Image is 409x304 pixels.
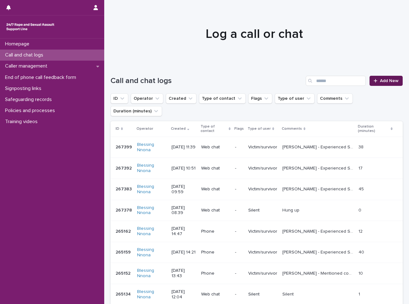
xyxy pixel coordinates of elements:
tr: 267378267378 Blessing Nnona [DATE] 08:39Web chat-SilentHung upHung up 00 [111,200,403,221]
p: - [235,208,243,213]
button: ID [111,93,128,104]
a: Blessing Nnona [137,268,166,279]
p: 45 [358,185,365,192]
button: Created [166,93,196,104]
p: Homepage [3,41,34,47]
p: Victim/survivor [248,187,277,192]
p: Victim/survivor [248,271,277,276]
a: Blessing Nnona [137,205,166,216]
tr: 265162265162 Blessing Nnona [DATE] 14:47Phone-Victim/survivor[PERSON_NAME] - Experienced SV, expl... [111,221,403,242]
a: Blessing Nnona [137,247,166,258]
p: Caller management [3,63,52,69]
p: [DATE] 10:51 [171,166,196,171]
p: - [235,250,243,255]
p: Kristy - Experienced SV, explored feelings, provided emotional support, empowered, explored optio... [282,185,355,192]
p: - [235,187,243,192]
p: 267392 [116,164,133,171]
p: [DATE] 08:39 [171,205,196,216]
p: - [235,271,243,276]
p: Call and chat logs [3,52,48,58]
p: Web chat [201,208,230,213]
p: 17 [358,164,364,171]
button: Type of user [275,93,315,104]
p: Silent [282,290,295,297]
p: Operator [136,125,153,132]
tr: 265159265159 Blessing Nnona [DATE] 14:21Phone-Victim/survivor[PERSON_NAME] - Experienced SV, expl... [111,242,403,263]
p: Victim/survivor [248,166,277,171]
p: Type of user [248,125,271,132]
p: Phone [201,250,230,255]
p: 10 [358,270,364,276]
p: [DATE] 14:47 [171,226,196,237]
p: 265159 [116,248,132,255]
a: Blessing Nnona [137,226,166,237]
p: Silent [248,208,277,213]
p: Victim/survivor [248,229,277,234]
p: Oliver - Experienced SV, explored feelings, provided emotional support, empowered, explored optio... [282,248,355,255]
p: Flags [234,125,244,132]
p: Comments [282,125,302,132]
p: Web chat [201,166,230,171]
p: [DATE] 14:21 [171,250,196,255]
p: Web chat [201,187,230,192]
p: - [235,166,243,171]
h1: Call and chat logs [111,76,303,86]
p: 0 [358,206,363,213]
p: 38 [358,143,365,150]
p: 265152 [116,270,132,276]
p: End of phone call feedback form [3,75,81,80]
span: Add New [380,79,399,83]
p: Duration (minutes) [358,123,389,135]
button: Duration (minutes) [111,106,162,116]
button: Type of contact [199,93,246,104]
button: Comments [317,93,353,104]
p: 267399 [116,143,133,150]
p: 12 [358,228,364,234]
p: Hannah - Experienced SV, explored feelings, provided emotional support, empowered, explored options. [282,228,355,234]
p: 267383 [116,185,133,192]
p: Fay - Experienced SV, explored feelings, provided emotional support, empowered, mentioned explori... [282,164,355,171]
p: Hung up [282,206,301,213]
p: - [235,145,243,150]
input: Search [306,76,366,86]
a: Blessing Nnona [137,184,166,195]
p: Phone [201,229,230,234]
p: Katherine - Experienced SV, explored feelings, provided emotional support, empowered, explored op... [282,143,355,150]
button: Flags [248,93,272,104]
a: Blessing Nnona [137,142,166,153]
h1: Log a call or chat [111,27,398,42]
p: Type of contact [201,123,227,135]
p: 267378 [116,206,133,213]
p: 1 [358,290,361,297]
p: [DATE] 12:04 [171,289,196,300]
p: - [235,292,243,297]
a: Blessing Nnona [137,289,166,300]
p: Web chat [201,145,230,150]
tr: 267392267392 Blessing Nnona [DATE] 10:51Web chat-Victim/survivor[PERSON_NAME] - Experienced SV, e... [111,158,403,179]
p: 265162 [116,228,132,234]
p: Phone [201,271,230,276]
p: [DATE] 09:59 [171,184,196,195]
p: Signposting links [3,86,46,92]
p: - [235,229,243,234]
a: Blessing Nnona [137,163,166,174]
p: Training videos [3,119,43,125]
p: Kevin - Mentioned cousin, experienced SV, explored feelings, provided emotional support. [282,270,355,276]
p: Victim/survivor [248,250,277,255]
p: Created [171,125,186,132]
p: Silent [248,292,277,297]
p: Web chat [201,292,230,297]
tr: 265152265152 Blessing Nnona [DATE] 13:43Phone-Victim/survivor[PERSON_NAME] - Mentioned cousin, ex... [111,263,403,284]
a: Add New [370,76,403,86]
p: Safeguarding records [3,97,57,103]
p: ID [116,125,119,132]
tr: 267383267383 Blessing Nnona [DATE] 09:59Web chat-Victim/survivor[PERSON_NAME] - Experienced SV, e... [111,179,403,200]
p: 265134 [116,290,132,297]
tr: 267399267399 Blessing Nnona [DATE] 11:39Web chat-Victim/survivor[PERSON_NAME] - Experienced SV, e... [111,137,403,158]
p: 40 [358,248,365,255]
p: [DATE] 13:43 [171,268,196,279]
button: Operator [131,93,163,104]
p: [DATE] 11:39 [171,145,196,150]
p: Policies and processes [3,108,60,114]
